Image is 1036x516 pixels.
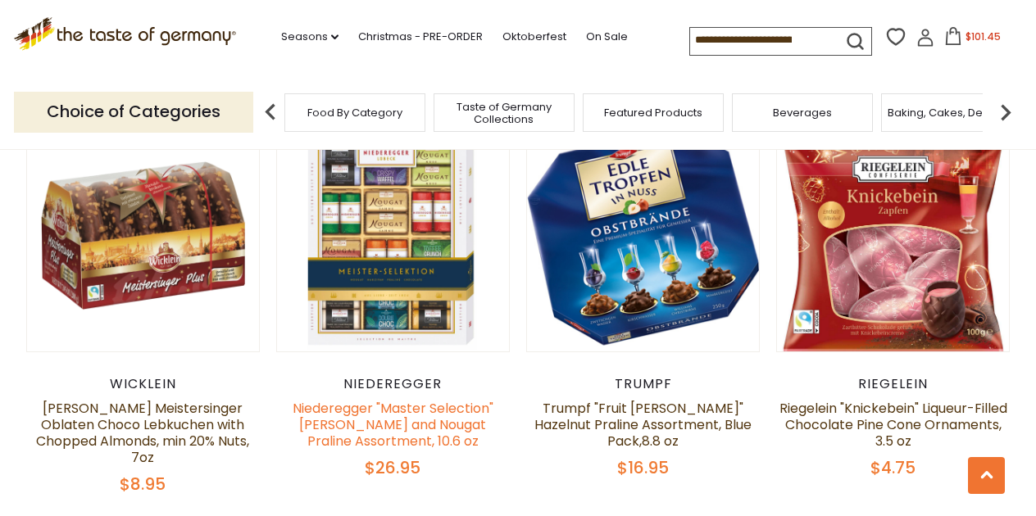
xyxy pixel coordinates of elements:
img: Trumpf "Fruit Brandy" Hazelnut Praline Assortment, Blue Pack,8.8 oz [527,120,759,351]
div: Wicklein [26,376,260,392]
a: Christmas - PRE-ORDER [358,28,483,46]
span: $101.45 [966,29,1001,43]
a: Food By Category [307,106,402,119]
img: Riegelein "Knickebein" Liqueur-Filled Chocolate Pine Cone Ornaments, 3.5 oz [777,120,1009,369]
a: Niederegger "Master Selection" [PERSON_NAME] and Nougat Praline Assortment, 10.6 oz [293,399,493,450]
span: $4.75 [870,456,916,479]
img: Wicklein Meistersinger Oblaten Choco Lebkuchen with Chopped Almonds, min 20% Nuts, 7oz [27,120,259,351]
span: $26.95 [365,456,420,479]
p: Choice of Categories [14,92,253,132]
div: Riegelein [776,376,1010,392]
span: $8.95 [120,473,166,496]
div: Trumpf [526,376,760,392]
div: Niederegger [276,376,510,392]
img: previous arrow [254,96,287,129]
img: next arrow [989,96,1022,129]
a: Trumpf "Fruit [PERSON_NAME]" Hazelnut Praline Assortment, Blue Pack,8.8 oz [534,399,752,450]
a: Taste of Germany Collections [438,101,570,125]
a: Riegelein "Knickebein" Liqueur-Filled Chocolate Pine Cone Ornaments, 3.5 oz [779,399,1007,450]
a: Baking, Cakes, Desserts [888,106,1015,119]
span: $16.95 [617,456,669,479]
a: Featured Products [604,106,702,119]
a: Seasons [281,28,339,46]
a: [PERSON_NAME] Meistersinger Oblaten Choco Lebkuchen with Chopped Almonds, min 20% Nuts, 7oz [36,399,249,467]
a: Beverages [773,106,832,119]
img: Niederegger "Master Selection" Marzipan and Nougat Praline Assortment, 10.6 oz [277,120,509,351]
a: Oktoberfest [502,28,566,46]
a: On Sale [586,28,628,46]
button: $101.45 [938,27,1007,52]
